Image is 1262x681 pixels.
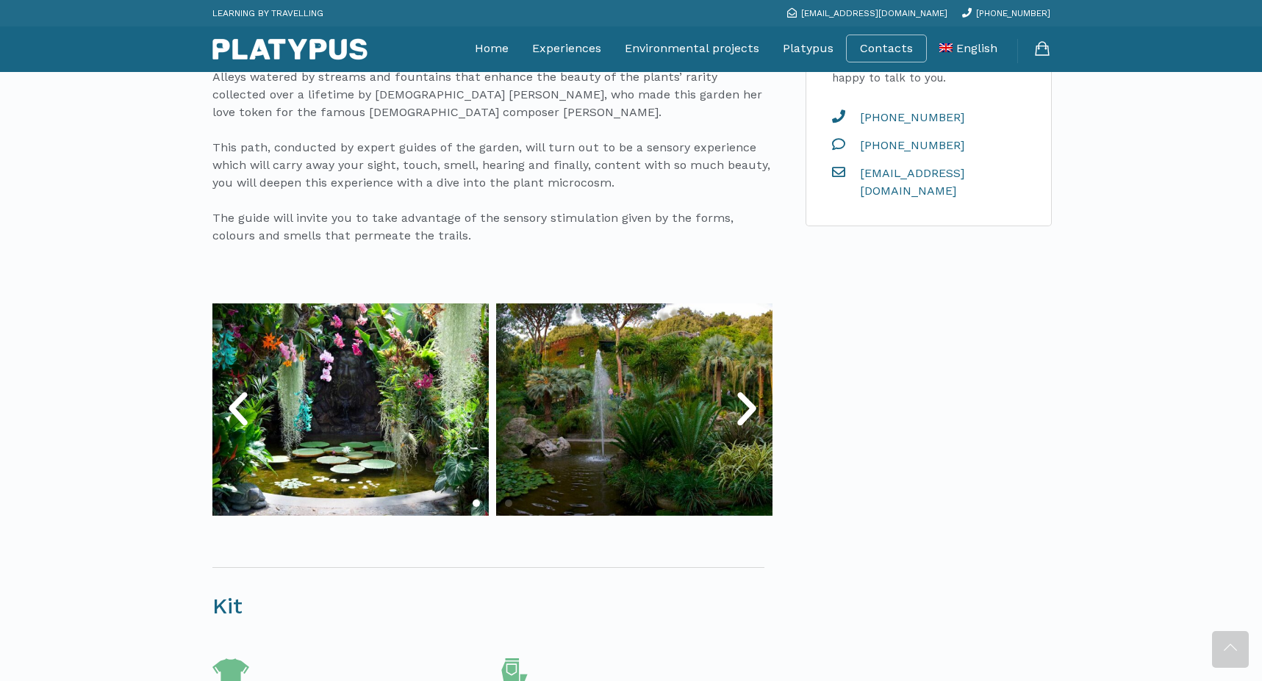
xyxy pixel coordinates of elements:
img: Platypus [212,38,368,60]
span: Kit [212,593,243,619]
span: [PHONE_NUMBER] [848,109,964,126]
a: [PHONE_NUMBER] [832,137,1029,154]
a: [PHONE_NUMBER] [962,8,1050,18]
img: La-Mortella-Gardens-4 [496,303,772,516]
span: [PHONE_NUMBER] [848,137,964,154]
span: Go to slide 2 [489,500,496,507]
p: Alleys watered by streams and fountains that enhance the beauty of the plants’ rarity collected o... [212,68,772,245]
span: English [956,41,997,55]
a: Experiences [532,30,601,67]
a: [PHONE_NUMBER] [832,109,1029,126]
a: Contacts [860,41,913,56]
a: English [939,30,997,67]
a: Platypus [783,30,833,67]
a: [EMAIL_ADDRESS][DOMAIN_NAME] [787,8,947,18]
a: Home [475,30,509,67]
span: [EMAIL_ADDRESS][DOMAIN_NAME] [801,8,947,18]
div: Next slide [725,387,769,431]
a: [EMAIL_ADDRESS][DOMAIN_NAME] [832,165,1029,200]
p: LEARNING BY TRAVELLING [212,4,323,23]
span: [PHONE_NUMBER] [976,8,1050,18]
span: [EMAIL_ADDRESS][DOMAIN_NAME] [848,165,1029,200]
img: La-Mortella-Gardens-2 [212,303,489,516]
a: Environmental projects [625,30,759,67]
span: Go to slide 1 [473,500,480,507]
div: Previous slide [216,387,260,431]
span: Go to slide 3 [505,500,512,507]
